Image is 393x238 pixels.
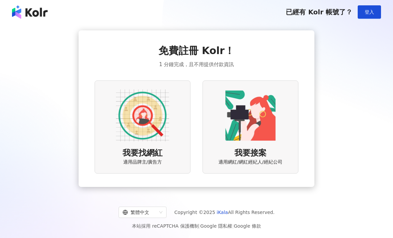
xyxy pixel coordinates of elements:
[200,223,232,229] a: Google 隱私權
[234,223,261,229] a: Google 條款
[286,8,352,16] span: 已經有 Kolr 帳號了？
[217,210,228,215] a: iKala
[12,5,48,19] img: logo
[132,222,261,230] span: 本站採用 reCAPTCHA 保護機制
[159,44,235,58] span: 免費註冊 Kolr！
[365,9,374,15] span: 登入
[116,89,169,142] img: AD identity option
[123,148,163,159] span: 我要找網紅
[234,148,266,159] span: 我要接案
[123,207,157,218] div: 繁體中文
[358,5,381,19] button: 登入
[123,159,162,166] span: 適用品牌主/廣告方
[175,208,275,216] span: Copyright © 2025 All Rights Reserved.
[159,60,234,68] span: 1 分鐘完成，且不用提供付款資訊
[199,223,200,229] span: |
[218,159,282,166] span: 適用網紅/網紅經紀人/經紀公司
[232,223,234,229] span: |
[224,89,277,142] img: KOL identity option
